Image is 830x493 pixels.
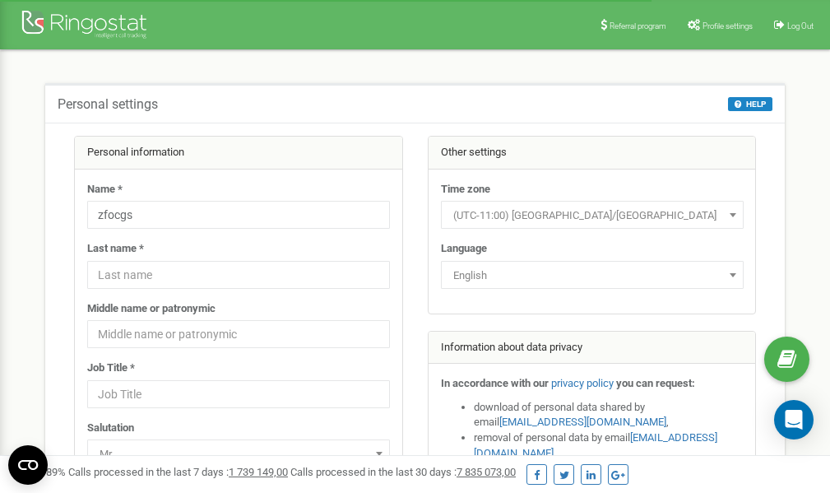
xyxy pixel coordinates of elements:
[702,21,753,30] span: Profile settings
[87,182,123,198] label: Name *
[429,332,756,365] div: Information about data privacy
[551,377,614,389] a: privacy policy
[728,97,772,111] button: HELP
[447,264,738,287] span: English
[441,377,549,389] strong: In accordance with our
[429,137,756,170] div: Other settings
[68,466,288,478] span: Calls processed in the last 7 days :
[58,97,158,112] h5: Personal settings
[75,137,402,170] div: Personal information
[787,21,814,30] span: Log Out
[474,400,744,430] li: download of personal data shared by email ,
[87,421,134,436] label: Salutation
[87,380,390,408] input: Job Title
[441,241,487,257] label: Language
[616,377,695,389] strong: you can request:
[87,440,390,467] span: Mr.
[87,301,216,317] label: Middle name or patronymic
[457,466,516,478] u: 7 835 073,00
[87,241,144,257] label: Last name *
[441,182,490,198] label: Time zone
[87,320,390,348] input: Middle name or patronymic
[93,443,384,466] span: Mr.
[610,21,666,30] span: Referral program
[87,261,390,289] input: Last name
[441,201,744,229] span: (UTC-11:00) Pacific/Midway
[774,400,814,440] div: Open Intercom Messenger
[290,466,516,478] span: Calls processed in the last 30 days :
[447,204,738,227] span: (UTC-11:00) Pacific/Midway
[8,445,48,485] button: Open CMP widget
[499,416,666,428] a: [EMAIL_ADDRESS][DOMAIN_NAME]
[87,360,135,376] label: Job Title *
[441,261,744,289] span: English
[87,201,390,229] input: Name
[229,466,288,478] u: 1 739 149,00
[474,430,744,461] li: removal of personal data by email ,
